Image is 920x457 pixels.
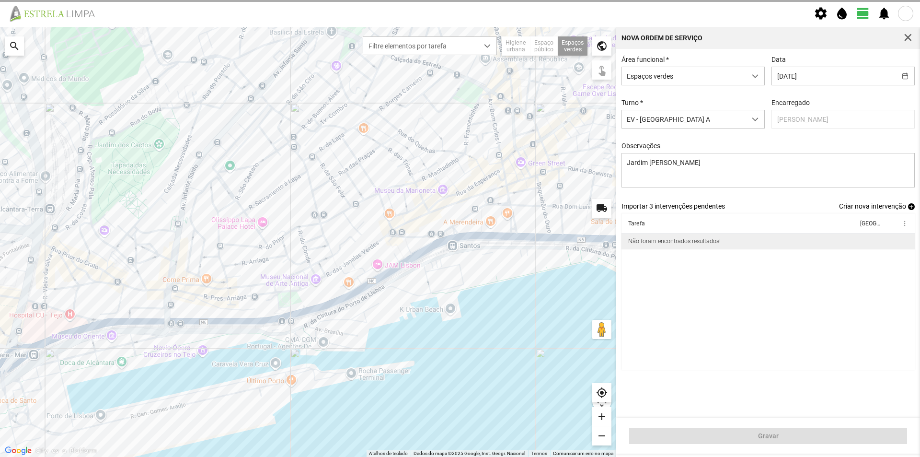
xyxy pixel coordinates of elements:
[558,36,587,56] div: Espaços verdes
[746,67,765,85] div: dropdown trigger
[363,37,478,55] span: Filtre elementos por tarefa
[860,220,880,227] div: [GEOGRAPHIC_DATA]
[553,451,613,456] a: Comunicar um erro no mapa
[5,36,24,56] div: search
[839,202,906,210] span: Criar nova intervenção
[746,110,765,128] div: dropdown trigger
[771,56,786,63] label: Data
[621,56,669,63] label: Área funcional *
[621,142,660,150] label: Observações
[771,99,810,106] label: Encarregado
[629,428,907,444] button: Gravar
[592,36,611,56] div: public
[7,5,105,22] img: file
[814,6,828,21] span: settings
[592,407,611,426] div: add
[592,426,611,445] div: remove
[835,6,849,21] span: water_drop
[634,432,902,440] span: Gravar
[414,451,525,456] span: Dados do mapa ©2025 Google, Inst. Geogr. Nacional
[592,199,611,218] div: local_shipping
[621,35,702,41] div: Nova Ordem de Serviço
[531,451,547,456] a: Termos (abre num novo separador)
[628,220,645,227] div: Tarefa
[900,220,908,227] span: more_vert
[530,36,558,56] div: Espaço público
[478,37,497,55] div: dropdown trigger
[2,445,34,457] img: Google
[592,320,611,339] button: Arraste o Pegman para o mapa para abrir o Street View
[628,238,721,245] div: Não foram encontrados resultados!
[877,6,891,21] span: notifications
[369,450,408,457] button: Atalhos de teclado
[592,60,611,80] div: touch_app
[622,67,746,85] span: Espaços verdes
[621,99,643,106] label: Turno *
[856,6,870,21] span: view_day
[592,383,611,402] div: my_location
[502,36,530,56] div: Higiene urbana
[908,203,915,210] span: add
[621,202,725,210] span: Importar 3 intervenções pendentes
[622,110,746,128] span: EV - [GEOGRAPHIC_DATA] A
[2,445,34,457] a: Abrir esta área no Google Maps (abre uma nova janela)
